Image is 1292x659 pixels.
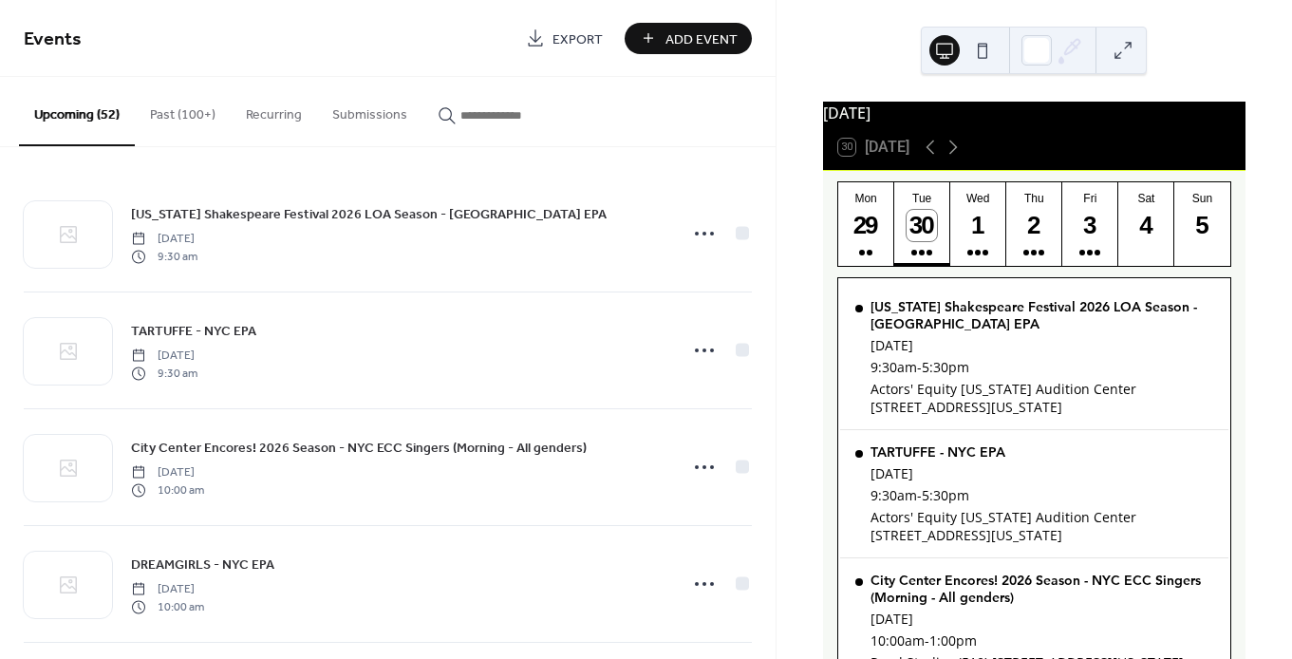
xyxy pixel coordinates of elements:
[871,380,1212,416] div: Actors' Equity [US_STATE] Audition Center [STREET_ADDRESS][US_STATE]
[871,610,1212,628] div: [DATE]
[844,192,889,205] div: Mon
[963,210,994,241] div: 1
[871,572,1212,606] div: City Center Encores! 2026 Season - NYC ECC Singers (Morning - All genders)
[871,443,1212,461] div: TARTUFFE - NYC EPA
[925,631,929,650] span: -
[894,182,950,266] button: Tue30
[131,437,587,459] a: City Center Encores! 2026 Season - NYC ECC Singers (Morning - All genders)
[131,348,197,365] span: [DATE]
[1019,210,1050,241] div: 2
[917,358,922,376] span: -
[956,192,1001,205] div: Wed
[131,439,587,459] span: City Center Encores! 2026 Season - NYC ECC Singers (Morning - All genders)
[131,320,256,342] a: TARTUFFE - NYC EPA
[131,205,607,225] span: [US_STATE] Shakespeare Festival 2026 LOA Season - [GEOGRAPHIC_DATA] EPA
[131,248,197,265] span: 9:30 am
[625,23,752,54] button: Add Event
[1174,182,1230,266] button: Sun5
[131,365,197,382] span: 9:30 am
[838,182,894,266] button: Mon29
[1131,210,1162,241] div: 4
[512,23,617,54] a: Export
[131,322,256,342] span: TARTUFFE - NYC EPA
[871,358,917,376] span: 9:30am
[1118,182,1174,266] button: Sat4
[1180,192,1225,205] div: Sun
[1075,210,1106,241] div: 3
[665,29,738,49] span: Add Event
[1062,182,1118,266] button: Fri3
[19,77,135,146] button: Upcoming (52)
[1124,192,1169,205] div: Sat
[131,231,197,248] span: [DATE]
[1012,192,1057,205] div: Thu
[900,192,945,205] div: Tue
[907,210,938,241] div: 30
[131,481,204,499] span: 10:00 am
[135,77,231,144] button: Past (100+)
[871,486,917,504] span: 9:30am
[1006,182,1062,266] button: Thu2
[317,77,422,144] button: Submissions
[131,598,204,615] span: 10:00 am
[823,102,1245,124] div: [DATE]
[950,182,1006,266] button: Wed1
[871,298,1212,332] div: [US_STATE] Shakespeare Festival 2026 LOA Season - [GEOGRAPHIC_DATA] EPA
[871,464,1212,482] div: [DATE]
[871,336,1212,354] div: [DATE]
[922,486,969,504] span: 5:30pm
[131,464,204,481] span: [DATE]
[552,29,603,49] span: Export
[231,77,317,144] button: Recurring
[871,631,925,650] span: 10:00am
[131,555,274,575] span: DREAMGIRLS - NYC EPA
[851,210,882,241] div: 29
[24,21,82,58] span: Events
[131,203,607,225] a: [US_STATE] Shakespeare Festival 2026 LOA Season - [GEOGRAPHIC_DATA] EPA
[871,508,1212,544] div: Actors' Equity [US_STATE] Audition Center [STREET_ADDRESS][US_STATE]
[131,554,274,575] a: DREAMGIRLS - NYC EPA
[1187,210,1218,241] div: 5
[917,486,922,504] span: -
[922,358,969,376] span: 5:30pm
[1068,192,1113,205] div: Fri
[131,581,204,598] span: [DATE]
[929,631,977,650] span: 1:00pm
